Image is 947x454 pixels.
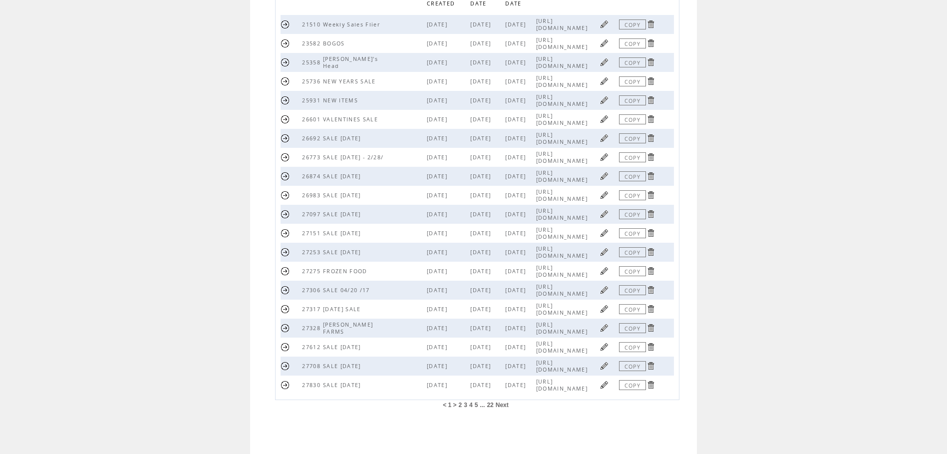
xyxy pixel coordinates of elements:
a: Click to delete page [646,19,655,29]
span: Next [496,402,509,409]
span: SALE [DATE] [323,249,363,256]
span: [DATE] [427,268,450,275]
a: Click to edit page [600,190,609,200]
a: Send this page URL by SMS [281,152,290,162]
a: Send this page URL by SMS [281,228,290,238]
span: [DATE] [470,363,493,370]
a: Send this page URL by SMS [281,380,290,390]
span: [DATE] [505,382,528,389]
span: [DATE] [470,59,493,66]
span: [DATE] [470,116,493,123]
span: [DATE] [505,287,528,294]
span: [DATE] [505,230,528,237]
span: SALE [DATE] [323,135,363,142]
a: Send this page URL by SMS [281,76,290,86]
span: 4 [469,402,473,409]
a: 2 [459,402,462,409]
span: [DATE] [427,306,450,313]
span: 26692 [302,135,323,142]
span: [DATE] [470,78,493,85]
a: Send this page URL by SMS [281,19,290,29]
a: Click to edit page [600,114,609,124]
span: [DATE] [470,21,493,28]
a: COPY [619,171,646,181]
a: Send this page URL by SMS [281,285,290,295]
span: [DATE] [427,40,450,47]
a: COPY [619,285,646,295]
span: NEW YEARS SALE [323,78,378,85]
span: [DATE] [427,344,450,351]
span: [DATE] [470,382,493,389]
a: COPY [619,342,646,352]
span: SALE [DATE] [323,363,363,370]
span: 27317 [302,306,323,313]
span: [DATE] [505,268,528,275]
span: [DATE] [470,306,493,313]
a: Click to edit page [600,57,609,67]
span: [URL][DOMAIN_NAME] [536,74,590,88]
span: [DATE] [505,363,528,370]
a: Click to delete page [646,323,655,333]
a: COPY [619,114,646,124]
a: COPY [619,323,646,333]
a: Click to delete page [646,342,655,352]
a: COPY [619,76,646,86]
span: [DATE] [427,382,450,389]
a: COPY [619,152,646,162]
a: Click to delete page [646,171,655,181]
a: Click to edit page [600,342,609,352]
span: [DATE] [505,249,528,256]
span: < 1 > [443,402,456,409]
a: Click to delete page [646,38,655,48]
a: Click to delete page [646,133,655,143]
a: Send this page URL by SMS [281,266,290,276]
a: COPY [619,380,646,390]
a: Send this page URL by SMS [281,342,290,352]
a: COPY [619,361,646,371]
span: [DATE] [505,192,528,199]
span: [DATE] [427,116,450,123]
span: SALE [DATE] [323,344,363,351]
span: [DATE] [427,21,450,28]
a: COPY [619,19,646,29]
span: FROZEN FOOD [323,268,370,275]
a: Click to edit page [600,323,609,333]
span: [DATE] [505,325,528,332]
span: [DATE] [470,268,493,275]
span: [DATE] [427,78,450,85]
span: [DATE] [427,230,450,237]
span: [DATE] [427,211,450,218]
span: 25931 [302,97,323,104]
span: [DATE] [427,154,450,161]
span: [URL][DOMAIN_NAME] [536,264,590,278]
a: Click to edit page [600,76,609,86]
a: Click to edit page [600,171,609,181]
span: [DATE] [505,344,528,351]
span: [DATE] [505,59,528,66]
a: Click to edit page [600,152,609,162]
a: Send this page URL by SMS [281,114,290,124]
a: Click to edit page [600,228,609,238]
a: Click to delete page [646,266,655,276]
span: 27328 [302,325,323,332]
span: [DATE] [505,78,528,85]
span: 27612 [302,344,323,351]
a: Click to edit page [600,361,609,371]
span: [URL][DOMAIN_NAME] [536,302,590,316]
a: 22 [487,402,493,409]
span: [DATE] [470,249,493,256]
span: BOGOS [323,40,347,47]
span: 5 [475,402,478,409]
span: [URL][DOMAIN_NAME] [536,93,590,107]
span: 21510 [302,21,323,28]
span: [URL][DOMAIN_NAME] [536,283,590,297]
span: [DATE] [427,135,450,142]
a: COPY [619,190,646,200]
span: [DATE] [427,59,450,66]
span: [URL][DOMAIN_NAME] [536,188,590,202]
span: [DATE] [505,97,528,104]
a: COPY [619,95,646,105]
span: [DATE] [505,211,528,218]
